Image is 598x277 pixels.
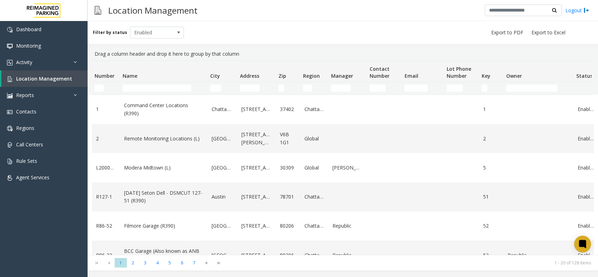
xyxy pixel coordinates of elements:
[304,164,324,172] a: Global
[127,258,139,268] span: Page 2
[96,164,116,172] a: L20000500
[444,82,479,95] td: Lot Phone Number Filter
[96,193,116,201] a: R127-1
[16,158,37,164] span: Rule Sets
[164,258,176,268] span: Page 5
[7,175,13,181] img: 'icon'
[115,258,127,268] span: Page 1
[241,222,271,230] a: [STREET_ADDRESS]
[370,85,386,92] input: Contact Number Filter
[16,92,34,98] span: Reports
[370,65,390,79] span: Contact Number
[573,61,598,82] th: Status
[123,72,137,79] span: Name
[300,82,328,95] td: Region Filter
[124,164,203,172] a: Modera Midtown (L)
[506,72,522,79] span: Owner
[279,72,286,79] span: Zip
[95,72,115,79] span: Number
[565,7,589,14] a: Logout
[96,222,116,230] a: R86-52
[16,42,41,49] span: Monitoring
[212,222,233,230] a: [GEOGRAPHIC_DATA]
[124,135,203,143] a: Remote Monitoring Locations (L)
[124,222,203,230] a: Filmore Garage (R390)
[303,85,312,92] input: Region Filter
[120,82,207,95] td: Name Filter
[123,85,191,92] input: Name Filter
[229,260,591,266] kendo-pager-info: 1 - 20 of 128 items
[304,135,324,143] a: Global
[176,258,188,268] span: Page 6
[304,105,324,113] a: Chattanooga
[212,251,233,259] a: [GEOGRAPHIC_DATA]
[212,135,233,143] a: [GEOGRAPHIC_DATA]
[7,60,13,65] img: 'icon'
[367,82,402,95] td: Contact Number Filter
[573,82,598,95] td: Status Filter
[139,258,151,268] span: Page 3
[105,2,201,19] h3: Location Management
[488,28,526,37] button: Export to PDF
[241,131,271,146] a: [STREET_ADDRESS][PERSON_NAME]
[279,85,284,92] input: Zip Filter
[328,82,367,95] td: Manager Filter
[483,164,499,172] a: 5
[529,28,568,37] button: Export to Excel
[241,105,271,113] a: [STREET_ADDRESS]
[280,164,296,172] a: 30309
[214,260,224,266] span: Go to the last page
[88,61,598,255] div: Data table
[92,82,120,95] td: Number Filter
[240,85,260,92] input: Address Filter
[280,251,296,259] a: 80206
[16,59,32,65] span: Activity
[237,82,276,95] td: Address Filter
[332,164,363,172] a: [PERSON_NAME]
[503,82,573,95] td: Owner Filter
[7,43,13,49] img: 'icon'
[491,29,523,36] span: Export to PDF
[124,102,203,117] a: Command Center Locations (R390)
[483,193,499,201] a: 51
[7,76,13,82] img: 'icon'
[304,222,324,230] a: Chattanooga
[7,126,13,131] img: 'icon'
[241,251,271,259] a: [STREET_ADDRESS]
[483,135,499,143] a: 2
[151,258,164,268] span: Page 4
[212,193,233,201] a: Austin
[124,189,203,205] a: [DATE] Seton Dell - DSMCUT 127-51 (R390)
[405,72,418,79] span: Email
[16,141,43,148] span: Call Centers
[130,27,173,38] span: Enabled
[332,222,363,230] a: Republic
[212,164,233,172] a: [GEOGRAPHIC_DATA]
[280,222,296,230] a: 80206
[578,164,594,172] a: Enabled
[508,251,569,259] a: Republic
[331,85,351,92] input: Manager Filter
[7,142,13,148] img: 'icon'
[483,251,499,259] a: 53
[280,131,296,146] a: V6B 1G1
[95,2,101,19] img: pageIcon
[212,105,233,113] a: Chattanooga
[92,47,594,61] div: Drag a column header and drop it here to group by that column
[95,85,104,92] input: Number Filter
[1,70,88,87] a: Location Management
[16,75,72,82] span: Location Management
[7,109,13,115] img: 'icon'
[402,82,444,95] td: Email Filter
[240,72,259,79] span: Address
[188,258,200,268] span: Page 7
[304,193,324,201] a: Chattanooga
[578,251,594,259] a: Enabled
[280,193,296,201] a: 78701
[16,174,49,181] span: Agent Services
[96,251,116,259] a: R86-23
[16,26,41,33] span: Dashboard
[96,105,116,113] a: 1
[483,105,499,113] a: 1
[96,135,116,143] a: 2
